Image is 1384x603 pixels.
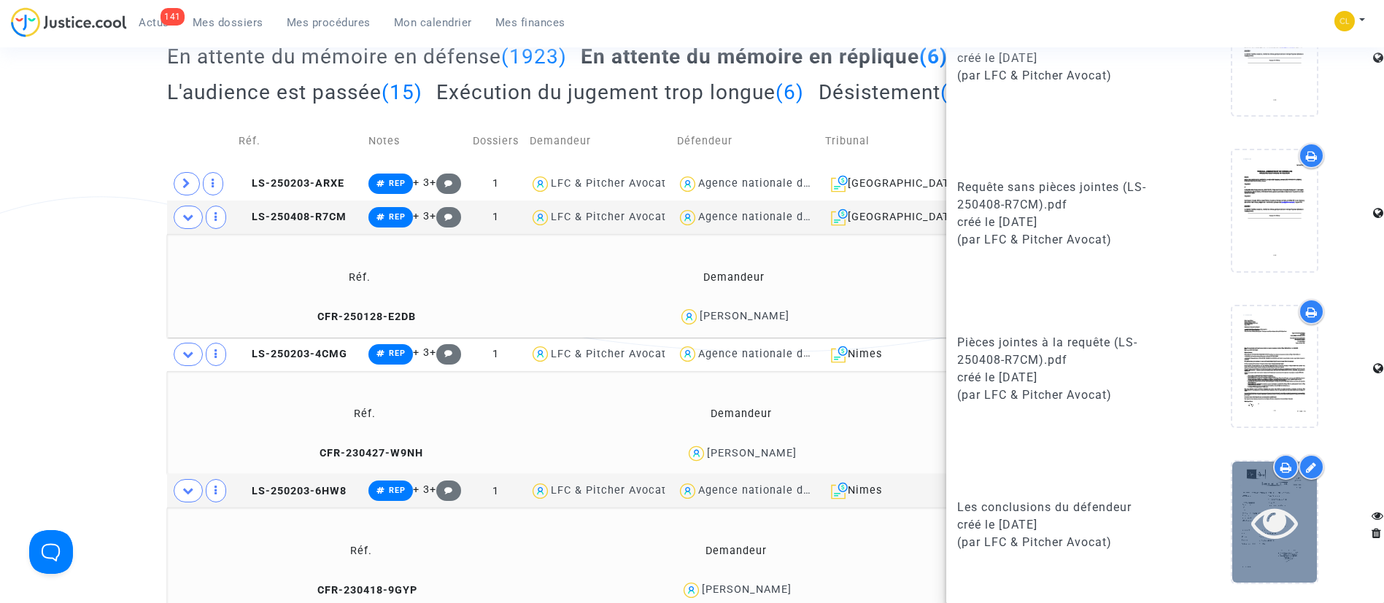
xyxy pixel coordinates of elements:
[698,211,859,223] div: Agence nationale de l'habitat
[825,482,962,499] div: Nimes
[430,483,461,496] span: +
[702,583,792,596] div: [PERSON_NAME]
[919,44,948,69] span: (6)
[530,481,551,502] img: icon-user.svg
[925,391,1213,438] td: Notes
[672,115,820,167] td: Défendeur
[707,447,797,459] div: [PERSON_NAME]
[484,12,577,34] a: Mes finances
[430,210,461,222] span: +
[530,343,551,365] img: icon-user.svg
[11,7,127,37] img: jc-logo.svg
[681,580,702,601] img: icon-user.svg
[825,346,962,363] div: Nimes
[139,16,169,29] span: Actus
[698,177,859,190] div: Agence nationale de l'habitat
[677,207,698,228] img: icon-user.svg
[495,16,565,29] span: Mes finances
[957,334,1154,369] div: Pièces jointes à la requête (LS-250408-R7CM).pdf
[167,44,567,69] h2: En attente du mémoire en défense
[548,254,921,301] td: Demandeur
[468,201,525,234] td: 1
[551,484,666,497] div: LFC & Pitcher Avocat
[525,115,673,167] td: Demandeur
[831,209,848,226] img: icon-archive.svg
[551,348,666,360] div: LFC & Pitcher Avocat
[700,310,789,322] div: [PERSON_NAME]
[957,499,1154,516] div: Les conclusions du défendeur
[957,231,1154,249] div: (par LFC & Pitcher Avocat)
[551,177,666,190] div: LFC & Pitcher Avocat
[698,484,859,497] div: Agence nationale de l'habitat
[957,67,1154,85] div: (par LFC & Pitcher Avocat)
[831,175,848,192] img: icon-archive.svg
[677,174,698,195] img: icon-user.svg
[686,443,707,464] img: icon-user.svg
[239,485,347,497] span: LS-250203-6HW8
[394,16,472,29] span: Mon calendrier
[957,50,1154,67] div: créé le [DATE]
[413,210,430,222] span: + 3
[382,80,422,104] span: (15)
[413,176,430,189] span: + 3
[825,209,962,226] div: [GEOGRAPHIC_DATA]
[957,516,1154,534] div: créé le [DATE]
[957,369,1154,386] div: créé le [DATE]
[957,214,1154,231] div: créé le [DATE]
[831,482,848,499] img: icon-archive.svg
[304,311,416,323] span: CFR-250128-E2DB
[382,12,484,34] a: Mon calendrier
[581,44,948,69] h2: En attente du mémoire en réplique
[304,584,417,596] span: CFR-230418-9GYP
[831,346,848,363] img: icon-archive.svg
[193,16,263,29] span: Mes dossiers
[436,79,804,105] h2: Exécution du jugement trop longue
[468,474,525,507] td: 1
[413,346,430,359] span: + 3
[468,115,525,167] td: Dossiers
[389,486,406,495] span: REP
[287,16,371,29] span: Mes procédures
[239,348,347,360] span: LS-250203-4CMG
[957,179,1154,214] div: Requête sans pièces jointes (LS-250408-R7CM).pdf
[1334,11,1355,31] img: 6fca9af68d76bfc0a5525c74dfee314f
[677,343,698,365] img: icon-user.svg
[820,115,967,167] td: Tribunal
[819,79,969,105] h2: Désistement
[172,254,548,301] td: Réf.
[557,391,925,438] td: Demandeur
[172,391,558,438] td: Réf.
[501,44,567,69] span: (1923)
[921,254,1213,301] td: Notes
[530,207,551,228] img: icon-user.svg
[430,176,461,189] span: +
[825,175,962,192] div: [GEOGRAPHIC_DATA]
[363,115,468,167] td: Notes
[275,12,382,34] a: Mes procédures
[677,481,698,502] img: icon-user.svg
[389,349,406,358] span: REP
[29,530,73,574] iframe: Help Scout Beacon - Open
[957,386,1154,404] div: (par LFC & Pitcher Avocat)
[413,483,430,496] span: + 3
[776,80,804,104] span: (6)
[389,212,406,222] span: REP
[239,211,347,223] span: LS-250408-R7CM
[530,174,551,195] img: icon-user.svg
[167,79,422,105] h2: L'audience est passée
[679,306,700,327] img: icon-user.svg
[172,527,551,575] td: Réf.
[940,80,969,104] span: (8)
[127,12,181,34] a: 141Actus
[181,12,275,34] a: Mes dossiers
[468,338,525,371] td: 1
[430,346,461,359] span: +
[306,447,423,459] span: CFR-230427-W9NH
[233,115,363,167] td: Réf.
[957,534,1154,551] div: (par LFC & Pitcher Avocat)
[551,211,666,223] div: LFC & Pitcher Avocat
[239,177,344,190] span: LS-250203-ARXE
[698,348,859,360] div: Agence nationale de l'habitat
[161,8,185,26] div: 141
[389,179,406,188] span: REP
